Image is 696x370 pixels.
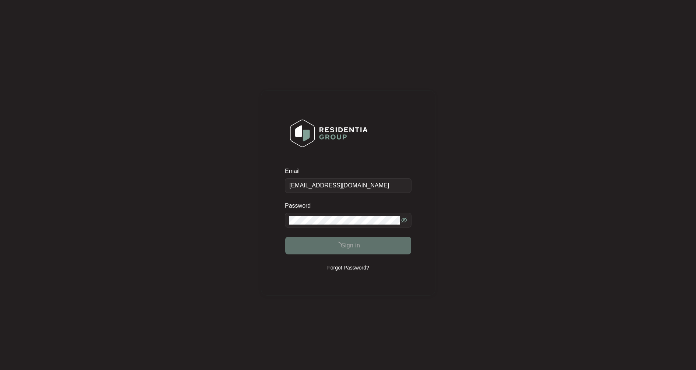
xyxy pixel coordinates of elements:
p: Forgot Password? [327,264,369,271]
span: eye-invisible [401,217,407,223]
span: Sign in [341,241,360,250]
label: Password [285,202,316,209]
input: Password [289,216,400,225]
button: Sign in [285,237,411,254]
span: loading [332,240,343,251]
img: Login Logo [285,114,372,152]
label: Email [285,168,305,175]
input: Email [285,178,411,193]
